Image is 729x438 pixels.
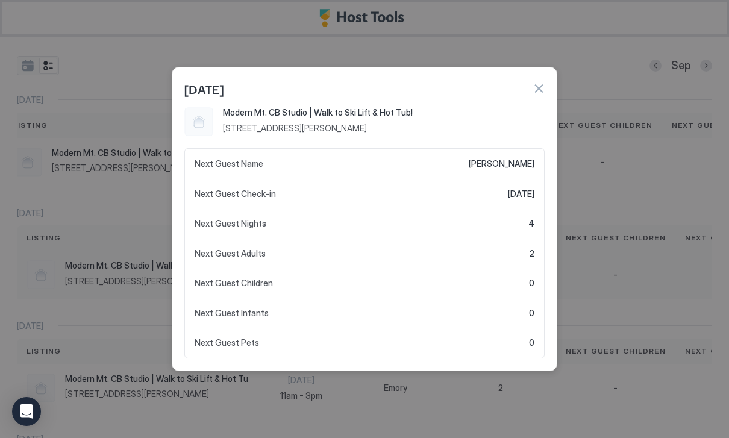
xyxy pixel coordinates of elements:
[530,248,534,259] span: 2
[195,158,263,169] span: Next Guest Name
[195,189,276,199] span: Next Guest Check-in
[529,308,534,319] span: 0
[12,397,41,426] div: Open Intercom Messenger
[195,218,266,229] span: Next Guest Nights
[528,218,534,229] span: 4
[508,189,534,199] span: [DATE]
[223,107,545,118] span: Modern Mt. CB Studio | Walk to Ski Lift & Hot Tub!
[195,308,269,319] span: Next Guest Infants
[195,248,266,259] span: Next Guest Adults
[195,278,273,289] span: Next Guest Children
[529,278,534,289] span: 0
[529,337,534,348] span: 0
[223,123,545,134] span: [STREET_ADDRESS][PERSON_NAME]
[469,158,534,169] span: [PERSON_NAME]
[184,80,224,98] span: [DATE]
[195,337,259,348] span: Next Guest Pets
